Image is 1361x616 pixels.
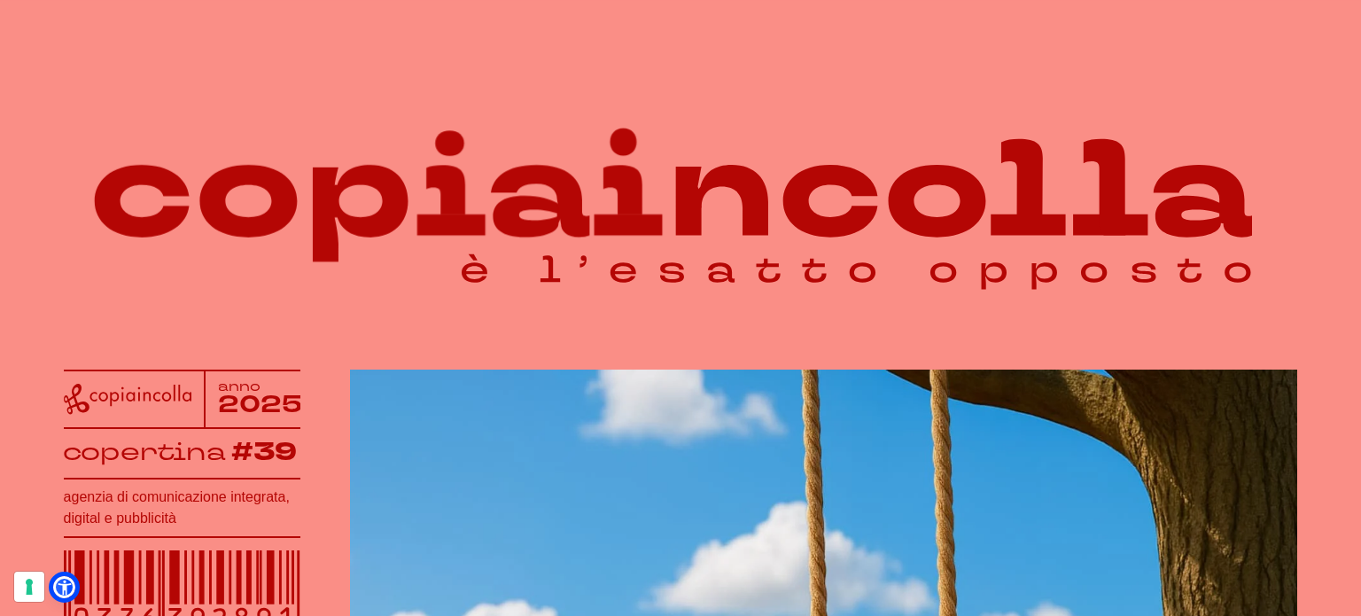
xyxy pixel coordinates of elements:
button: Le tue preferenze relative al consenso per le tecnologie di tracciamento [14,572,44,602]
tspan: #39 [232,434,299,470]
tspan: 2025 [218,389,302,422]
tspan: anno [218,378,261,395]
tspan: copertina [62,435,227,467]
a: Open Accessibility Menu [53,576,75,598]
h1: agenzia di comunicazione integrata, digital e pubblicità [64,487,300,529]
